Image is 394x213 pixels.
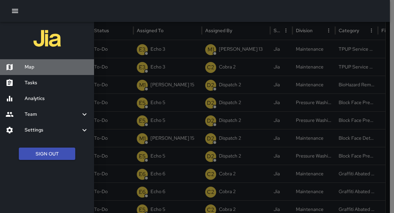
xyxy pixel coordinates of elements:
button: Sign Out [19,148,75,160]
h6: Settings [25,126,80,134]
h6: Team [25,111,80,118]
img: jia-logo [34,25,61,52]
h6: Analytics [25,95,89,102]
h6: Map [25,63,89,71]
h6: Tasks [25,79,89,87]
